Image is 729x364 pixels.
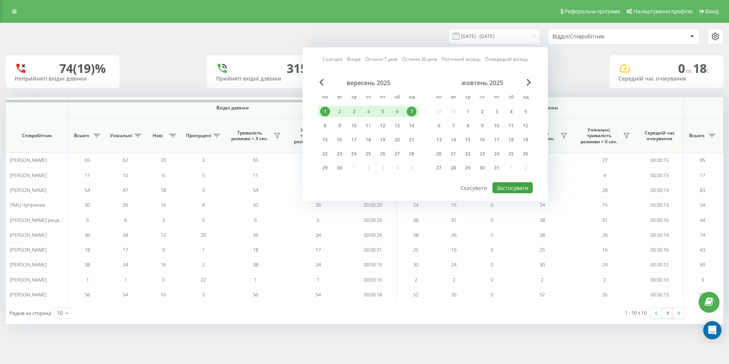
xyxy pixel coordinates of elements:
span: 2 [541,276,543,283]
div: чт 18 вер 2025 р. [361,134,376,146]
button: Застосувати [492,182,533,193]
span: 16 [161,261,166,268]
span: Середній час очікування [642,130,677,142]
span: 30 [413,261,418,268]
td: 00:00:19 [349,257,397,272]
div: сб 6 вер 2025 р. [390,106,404,117]
div: 30 [335,163,344,173]
td: 00:00:26 [349,212,397,227]
abbr: субота [391,92,403,103]
td: 00:00:14 [636,183,683,198]
span: 15 [602,201,607,208]
div: 10 [349,121,359,131]
div: 17 [349,135,359,145]
button: Скасувати [456,182,491,193]
div: чт 11 вер 2025 р. [361,120,376,131]
abbr: понеділок [319,92,331,103]
div: 74 (19)% [59,61,106,76]
div: пн 29 вер 2025 р. [318,162,332,174]
div: вт 28 жовт 2025 р. [446,162,461,174]
span: 27 [602,157,607,163]
span: Тривалість розмови > Х сек. [228,130,271,142]
div: чт 9 жовт 2025 р. [475,120,489,131]
abbr: п’ятниця [377,92,388,103]
div: пт 26 вер 2025 р. [376,148,390,160]
div: ср 15 жовт 2025 р. [461,134,475,146]
div: 15 [463,135,473,145]
div: 2 [477,107,487,117]
span: 24 [413,201,418,208]
a: Останні 30 днів [402,55,437,63]
td: 00:00:18 [349,287,397,302]
div: 19 [521,135,530,145]
span: Нові [148,133,167,139]
span: Налаштування профілю [633,8,693,14]
span: Унікальні, тривалість розмови > Х сек. [290,127,334,145]
span: 0 [491,217,493,223]
div: 20 [392,135,402,145]
span: 47 [123,187,128,193]
div: 4 [363,107,373,117]
span: 18 [85,246,90,253]
div: 31 [492,163,502,173]
span: 24 [602,261,607,268]
div: вт 30 вер 2025 р. [332,162,347,174]
abbr: неділя [406,92,417,103]
span: 25 [540,246,545,253]
abbr: вівторок [334,92,345,103]
span: 30 [85,201,90,208]
div: вересень 2025 [318,79,419,87]
div: 21 [407,135,417,145]
span: 6 [124,217,127,223]
div: пт 12 вер 2025 р. [376,120,390,131]
span: 22 [200,276,206,283]
div: ср 22 жовт 2025 р. [461,148,475,160]
abbr: середа [462,92,473,103]
td: 00:00:13 [636,168,683,182]
span: 2 [202,261,205,268]
span: 16 [161,201,166,208]
div: сб 27 вер 2025 р. [390,148,404,160]
span: 0 [162,276,165,283]
div: сб 11 жовт 2025 р. [504,120,518,131]
span: [PERSON_NAME] [10,276,47,283]
div: 25 [363,149,373,159]
span: 26 [451,231,456,238]
div: чт 16 жовт 2025 р. [475,134,489,146]
span: 0 [491,276,493,283]
span: 30 [253,201,258,208]
span: 1 [254,276,257,283]
span: 1 [317,276,319,283]
span: 6 [162,172,165,179]
div: сб 13 вер 2025 р. [390,120,404,131]
div: ср 10 вер 2025 р. [347,120,361,131]
div: вт 9 вер 2025 р. [332,120,347,131]
div: 5 [521,107,530,117]
span: [PERSON_NAME] [10,187,47,193]
div: нд 7 вер 2025 р. [404,106,419,117]
span: 17 [316,246,321,253]
div: 26 [378,149,388,159]
span: 54 [253,187,258,193]
a: Попередній місяць [485,55,528,63]
span: [PERSON_NAME] рецепція [10,217,69,223]
span: Унікальні, тривалість розмови > Х сек. [577,127,621,145]
span: 0 [491,246,493,253]
div: Середній час очікування [619,76,714,82]
div: ср 8 жовт 2025 р. [461,120,475,131]
div: Неприйняті вхідні дзвінки [15,76,110,82]
span: 24 [451,261,456,268]
td: 00:00:16 [636,242,683,257]
span: 6 [317,217,319,223]
abbr: субота [505,92,517,103]
abbr: четвер [477,92,488,103]
td: 00:00:13 [636,287,683,302]
a: Сьогодні [323,55,342,63]
span: 3 [202,291,205,298]
span: [PERSON_NAME] [10,261,47,268]
div: 26 [521,149,530,159]
div: Open Intercom Messenger [703,321,721,339]
div: пт 24 жовт 2025 р. [489,148,504,160]
span: Next Month [527,79,531,86]
div: 1 [320,107,330,117]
